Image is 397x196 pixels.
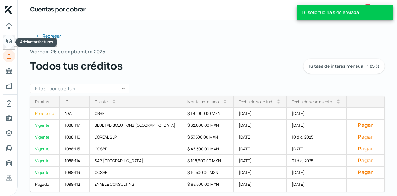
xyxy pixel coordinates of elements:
[182,120,234,131] div: $ 32,000.00 MXN
[308,64,380,68] span: Tu tasa de interés mensual: 1.85 %
[337,102,340,104] i: arrow_drop_down
[3,142,15,154] a: Documentos
[30,167,60,179] a: Vigente
[352,157,379,164] button: Pagar
[20,39,53,44] span: Adelantar facturas
[30,59,123,74] span: Todos tus créditos
[352,134,379,140] button: Pagar
[60,108,90,120] div: N/A
[65,99,69,104] div: ID
[30,30,66,42] button: Regresar
[42,34,61,38] span: Regresar
[30,155,60,167] a: Vigente
[234,179,287,190] div: [DATE]
[297,5,393,20] div: Tu solicitud ha sido enviada
[287,155,347,167] div: 01 dic, 2025
[3,172,15,184] a: Referencias
[90,108,183,120] div: CBRE
[287,131,347,143] div: 10 dic, 2025
[224,102,226,104] i: arrow_drop_down
[182,155,234,167] div: $ 108,600.00 MXN
[182,179,234,190] div: $ 95,500.00 MXN
[277,102,280,104] i: arrow_drop_down
[287,167,347,179] div: [DATE]
[90,179,183,190] div: ENABLE CONSULTING
[182,143,234,155] div: $ 45,500.00 MXN
[287,108,347,120] div: [DATE]
[287,179,347,190] div: [DATE]
[30,47,105,56] span: Viernes, 26 de septiembre 2025
[234,143,287,155] div: [DATE]
[182,167,234,179] div: $ 10,500.00 MXN
[90,167,183,179] div: COSBEL
[182,131,234,143] div: $ 37,500.00 MXN
[234,108,287,120] div: [DATE]
[234,120,287,131] div: [DATE]
[30,143,60,155] a: Vigente
[287,120,347,131] div: [DATE]
[60,143,90,155] div: 1088-115
[90,120,183,131] div: BLUETAB SOLUTIONS [GEOGRAPHIC_DATA]
[239,99,272,104] div: Fecha de solicitud
[182,108,234,120] div: $ 170,000.00 MXN
[234,131,287,143] div: [DATE]
[352,146,379,152] button: Pagar
[3,35,15,47] a: Adelantar facturas
[3,97,15,110] a: Mi contrato
[30,131,60,143] a: Vigente
[60,155,90,167] div: 1088-114
[35,99,49,104] div: Estatus
[60,167,90,179] div: 1088-113
[234,155,287,167] div: [DATE]
[90,143,183,155] div: COSBEL
[60,120,90,131] div: 1088-117
[30,179,60,190] a: Pagado
[60,179,90,190] div: 1088-112
[3,112,15,125] a: Información general
[60,131,90,143] div: 1088-116
[3,80,15,92] a: Mis finanzas
[3,20,15,32] a: Inicio
[3,157,15,169] a: Buró de crédito
[287,143,347,155] div: [DATE]
[3,50,15,62] a: Tus créditos
[30,120,60,131] a: Vigente
[30,5,85,14] h1: Cuentas por cobrar
[234,167,287,179] div: [DATE]
[352,169,379,175] button: Pagar
[95,99,108,104] div: Cliente
[352,122,379,128] button: Pagar
[3,127,15,139] a: Representantes
[90,155,183,167] div: SAP [GEOGRAPHIC_DATA]
[113,102,115,104] i: arrow_drop_down
[3,65,15,77] a: Pago a proveedores
[292,99,332,104] div: Fecha de vencimiento
[90,131,183,143] div: L'OREAL SLP
[187,99,219,104] div: Monto solicitado
[30,108,60,120] a: Pendiente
